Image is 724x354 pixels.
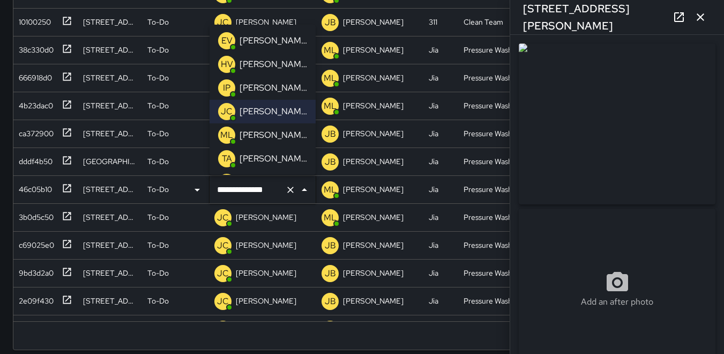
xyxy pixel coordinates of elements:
p: [PERSON_NAME] [236,296,296,306]
p: To-Do [147,240,169,250]
p: [PERSON_NAME] [343,100,404,111]
div: Jia [429,240,438,250]
p: To-Do [147,17,169,27]
div: 46c05b10 [14,180,52,195]
div: Pressure Washing [464,296,520,306]
div: Pressure Washing [464,184,520,195]
p: JB [325,239,336,252]
div: Jia [429,268,438,278]
p: [PERSON_NAME] [343,268,404,278]
p: JB [325,16,336,29]
p: [PERSON_NAME] [343,72,404,83]
p: JB [325,267,336,280]
p: [PERSON_NAME] [343,240,404,250]
div: Pressure Washing [464,45,520,55]
div: Pressure Washing [464,212,520,223]
div: 30 Larkin Street [83,212,137,223]
button: Close [297,182,312,197]
p: [PERSON_NAME] [240,152,307,165]
p: [PERSON_NAME] [236,268,296,278]
p: To-Do [147,128,169,139]
div: Jia [429,156,438,167]
div: 1015 Market Street [83,156,137,167]
div: 1095 Mission Street [83,268,137,278]
div: Jia [429,72,438,83]
div: Jia [429,128,438,139]
div: Pressure Washing [464,156,520,167]
p: ML [324,44,337,57]
p: To-Do [147,212,169,223]
div: 83 Eddy Street [83,72,137,83]
div: 38c330d0 [14,40,54,55]
p: To-Do [147,100,169,111]
p: JC [217,295,229,308]
div: 465 Clementina Street [83,240,137,250]
div: Jia [429,184,438,195]
p: JC [217,239,229,252]
div: 311 [429,17,437,27]
p: TA [222,152,232,165]
p: [PERSON_NAME] [343,184,404,195]
p: JC [217,211,229,224]
p: JC [217,267,229,280]
p: To-Do [147,72,169,83]
p: JB [325,128,336,141]
div: 30 Larkin Street [83,184,137,195]
p: To-Do [147,268,169,278]
p: To-Do [147,45,169,55]
div: Pressure Washing [464,100,520,111]
div: dddf4b50 [14,152,53,167]
p: [PERSON_NAME] [240,58,307,71]
p: JB [325,156,336,168]
p: [PERSON_NAME] [240,129,307,142]
p: [PERSON_NAME] [240,34,307,47]
p: [PERSON_NAME] [236,240,296,250]
div: 2e09f430 [14,291,54,306]
p: ML [324,100,337,113]
div: 666918d0 [14,68,52,83]
div: Jia [429,212,438,223]
p: JB [325,295,336,308]
p: To-Do [147,184,169,195]
p: To-Do [147,156,169,167]
div: 1001 Market Street [83,45,137,55]
p: ML [324,183,337,196]
div: ca372900 [14,124,54,139]
p: EV [221,34,233,47]
div: 4fb75e10 [14,319,50,334]
div: Jia [429,296,438,306]
div: 1003 Market Street [83,100,137,111]
button: Clear [283,182,298,197]
div: 3b0d5c50 [14,208,54,223]
div: Pressure Washing [464,128,520,139]
div: 10100250 [14,12,51,27]
div: c69025e0 [14,235,54,250]
p: ML [324,211,337,224]
p: [PERSON_NAME] [236,212,296,223]
p: JC [217,16,229,29]
div: Jia [429,45,438,55]
div: 4b23dac0 [14,96,53,111]
p: [PERSON_NAME] [343,45,404,55]
div: 1133 Market Street [83,296,137,306]
div: Jia [429,100,438,111]
p: To-Do [147,296,169,306]
p: ML [220,129,233,142]
p: [PERSON_NAME] [240,105,307,118]
div: 9bd3d2a0 [14,263,54,278]
div: Pressure Washing [464,240,520,250]
div: 1003 Market Street [83,17,137,27]
p: [PERSON_NAME] [343,212,404,223]
div: 93 10th Street [83,128,137,139]
div: Clean Team [464,17,503,27]
p: [PERSON_NAME] [240,82,307,94]
div: Pressure Washing [464,72,520,83]
p: [PERSON_NAME] [343,156,404,167]
div: Pressure Washing [464,268,520,278]
p: [PERSON_NAME] [236,17,296,27]
p: IP [223,82,230,94]
p: [PERSON_NAME] [343,17,404,27]
p: ML [324,72,337,85]
p: [PERSON_NAME] [343,296,404,306]
p: JC [221,105,233,118]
